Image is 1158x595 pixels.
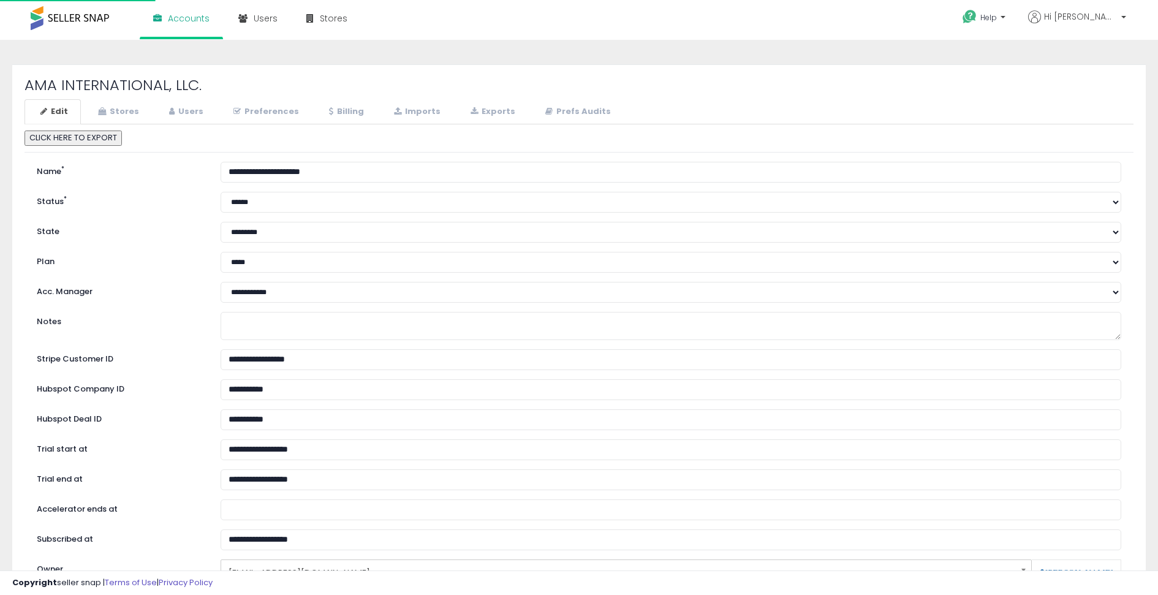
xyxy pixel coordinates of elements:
[28,409,211,425] label: Hubspot Deal ID
[28,192,211,208] label: Status
[37,564,63,575] label: Owner
[1044,10,1118,23] span: Hi [PERSON_NAME]
[28,469,211,485] label: Trial end at
[529,99,624,124] a: Prefs Audits
[980,12,997,23] span: Help
[313,99,377,124] a: Billing
[25,99,81,124] a: Edit
[28,439,211,455] label: Trial start at
[229,563,1008,583] span: [EMAIL_ADDRESS][DOMAIN_NAME]
[12,577,57,588] strong: Copyright
[378,99,453,124] a: Imports
[28,282,211,298] label: Acc. Manager
[28,349,211,365] label: Stripe Customer ID
[218,99,312,124] a: Preferences
[28,222,211,238] label: State
[153,99,216,124] a: Users
[455,99,528,124] a: Exports
[159,577,213,588] a: Privacy Policy
[1028,10,1126,38] a: Hi [PERSON_NAME]
[25,77,1133,93] h2: AMA INTERNATIONAL, LLC.
[28,252,211,268] label: Plan
[28,162,211,178] label: Name
[28,312,211,328] label: Notes
[25,131,122,146] button: CLICK HERE TO EXPORT
[320,12,347,25] span: Stores
[82,99,152,124] a: Stores
[28,499,211,515] label: Accelerator ends at
[254,12,278,25] span: Users
[28,379,211,395] label: Hubspot Company ID
[168,12,210,25] span: Accounts
[962,9,977,25] i: Get Help
[28,529,211,545] label: Subscribed at
[1039,569,1113,577] a: [PERSON_NAME]
[12,577,213,589] div: seller snap | |
[105,577,157,588] a: Terms of Use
